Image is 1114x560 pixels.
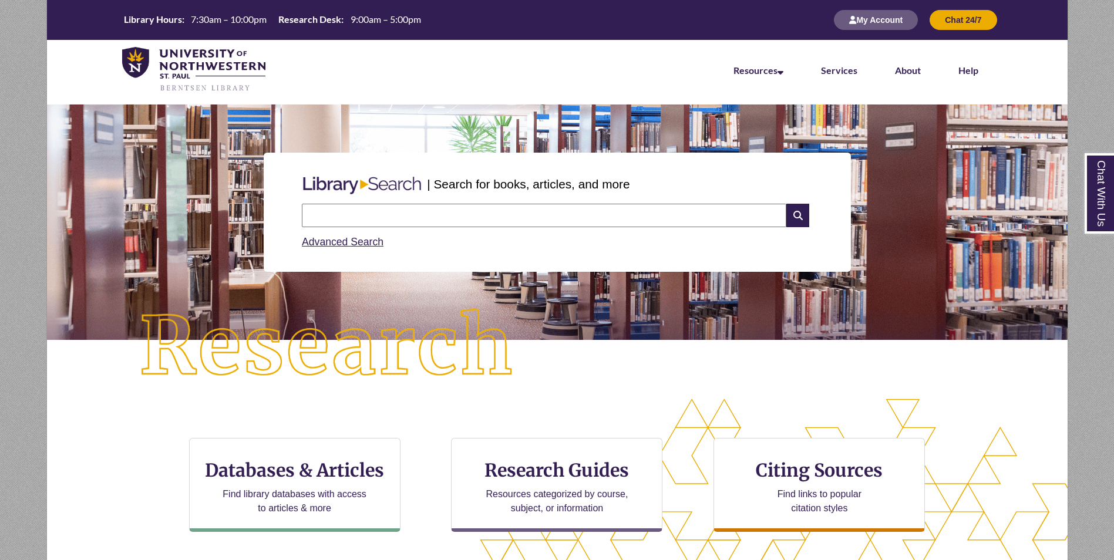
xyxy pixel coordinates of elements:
a: Citing Sources Find links to popular citation styles [714,438,925,532]
h3: Databases & Articles [199,459,391,481]
button: Chat 24/7 [930,10,997,30]
a: Help [958,65,978,76]
h3: Research Guides [461,459,652,481]
a: About [895,65,921,76]
a: Advanced Search [302,236,383,248]
p: Find links to popular citation styles [762,487,877,515]
button: My Account [834,10,918,30]
a: My Account [834,15,918,25]
a: Databases & Articles Find library databases with access to articles & more [189,438,400,532]
h3: Citing Sources [748,459,891,481]
a: Chat 24/7 [930,15,997,25]
p: | Search for books, articles, and more [427,175,630,193]
img: Libary Search [297,172,427,199]
i: Search [786,204,809,227]
p: Find library databases with access to articles & more [218,487,371,515]
span: 7:30am – 10:00pm [191,14,267,25]
a: Services [821,65,857,76]
th: Library Hours: [119,13,186,26]
a: Hours Today [119,13,426,27]
a: Research Guides Resources categorized by course, subject, or information [451,438,662,532]
img: UNWSP Library Logo [122,47,266,93]
th: Research Desk: [274,13,345,26]
img: Research [97,267,557,427]
a: Resources [733,65,783,76]
span: 9:00am – 5:00pm [351,14,421,25]
table: Hours Today [119,13,426,26]
p: Resources categorized by course, subject, or information [480,487,634,515]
